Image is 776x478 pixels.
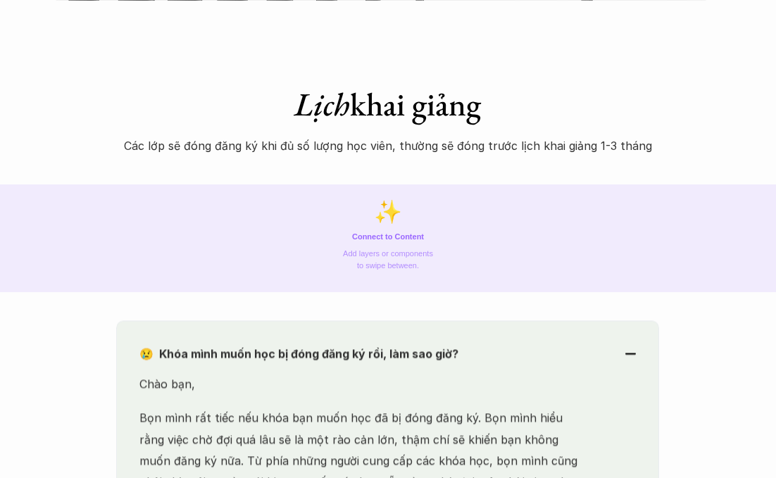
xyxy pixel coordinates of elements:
[352,232,424,241] p: Connect to Content
[116,135,659,156] p: Các lớp sẽ đóng đăng ký khi đủ số lượng học viên, thường sẽ đóng trước lịch khai giảng 1-3 tháng
[139,347,458,361] strong: 😢 Khóa mình muốn học bị đóng đăng ký rồi, làm sao giờ?
[294,83,350,125] em: Lịch
[374,199,402,225] div: ✨
[116,85,659,124] h1: khai giảng
[139,374,587,395] p: Chào bạn,
[342,248,434,271] p: Add layers or components to swipe between.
